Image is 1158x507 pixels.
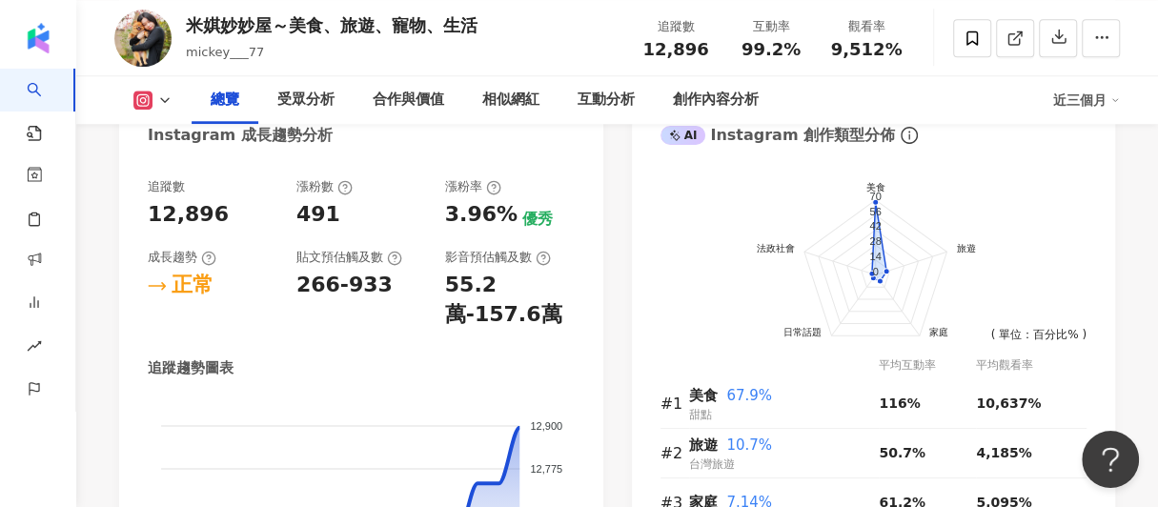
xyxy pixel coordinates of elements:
img: logo icon [23,23,53,53]
div: 合作與價值 [373,89,444,112]
tspan: 12,900 [530,420,562,432]
div: #1 [660,392,689,416]
div: 受眾分析 [277,89,335,112]
span: 67.9% [726,387,772,404]
a: search [27,69,65,143]
div: 正常 [172,271,213,300]
text: 美食 [865,182,884,193]
text: 70 [869,191,881,202]
text: 0 [872,266,878,277]
span: 10.7% [726,436,772,454]
div: 近三個月 [1053,85,1120,115]
text: 家庭 [928,327,947,337]
img: KOL Avatar [114,10,172,67]
span: 台灣旅遊 [689,457,735,471]
span: mickey___77 [186,45,264,59]
div: 互動率 [735,17,807,36]
span: rise [27,327,42,370]
div: #2 [660,441,689,465]
div: 互動分析 [578,89,635,112]
span: 10,637% [976,395,1041,411]
div: 追蹤數 [640,17,712,36]
div: 追蹤數 [148,178,185,195]
span: info-circle [898,124,921,147]
span: 99.2% [742,40,801,59]
span: 116% [879,395,920,411]
div: Instagram 創作類型分佈 [660,125,895,146]
div: 成長趨勢 [148,249,216,266]
div: 相似網紅 [482,89,539,112]
div: 平均互動率 [879,356,976,375]
div: 266-933 [296,271,393,300]
div: 觀看率 [830,17,903,36]
iframe: Help Scout Beacon - Open [1082,431,1139,488]
span: 9,512% [831,40,903,59]
text: 42 [869,221,881,233]
div: 3.96% [445,200,518,230]
div: 491 [296,200,340,230]
div: 平均觀看率 [976,356,1087,375]
span: 甜點 [689,408,712,421]
span: 12,896 [642,39,708,59]
text: 旅遊 [956,243,975,253]
div: 影音預估觸及數 [445,249,551,266]
span: 旅遊 [689,436,718,454]
span: 4,185% [976,445,1031,460]
div: 貼文預估觸及數 [296,249,402,266]
div: 總覽 [211,89,239,112]
text: 法政社會 [756,243,794,253]
div: 漲粉率 [445,178,501,195]
div: AI [660,126,706,145]
text: 56 [869,206,881,217]
div: 漲粉數 [296,178,353,195]
div: 米娸妙妙屋～美食、旅遊、寵物、生活 [186,13,477,37]
div: 55.2萬-157.6萬 [445,271,575,330]
div: 創作內容分析 [673,89,759,112]
span: 美食 [689,387,718,404]
div: 追蹤趨勢圖表 [148,358,234,378]
div: 12,896 [148,200,229,230]
text: 14 [869,251,881,262]
div: Instagram 成長趨勢分析 [148,125,333,146]
tspan: 12,775 [530,463,562,475]
text: 28 [869,235,881,247]
span: 50.7% [879,445,925,460]
text: 日常話題 [783,327,822,337]
div: 優秀 [522,209,553,230]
